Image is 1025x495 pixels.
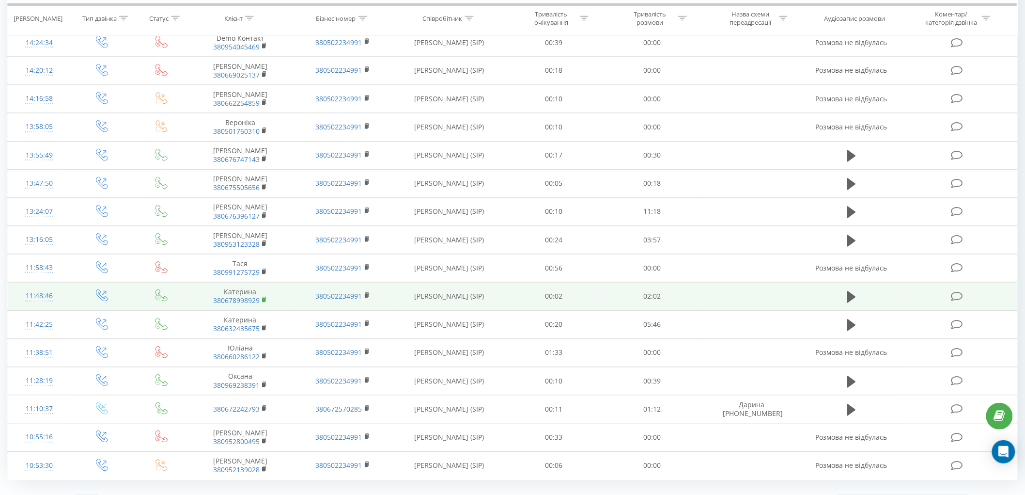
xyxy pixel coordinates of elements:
[189,339,292,367] td: Юліана
[394,142,504,170] td: [PERSON_NAME] (SIP)
[603,198,702,226] td: 11:18
[213,155,260,164] a: 380676747143
[189,311,292,339] td: Катерина
[213,268,260,277] a: 380991275729
[394,226,504,255] td: [PERSON_NAME] (SIP)
[316,292,362,301] a: 380502234991
[189,57,292,85] td: [PERSON_NAME]
[603,142,702,170] td: 00:30
[189,113,292,142] td: Вероніка
[603,255,702,283] td: 00:00
[316,405,362,414] a: 380672570285
[213,183,260,192] a: 380675505656
[213,71,260,80] a: 380669025137
[189,29,292,57] td: Demo Контакт
[189,85,292,113] td: [PERSON_NAME]
[316,433,362,442] a: 380502234991
[17,316,61,335] div: 11:42:25
[816,66,887,75] span: Розмова не відбулась
[17,118,61,137] div: 13:58:05
[316,66,362,75] a: 380502234991
[316,348,362,357] a: 380502234991
[17,457,61,476] div: 10:53:30
[394,85,504,113] td: [PERSON_NAME] (SIP)
[603,311,702,339] td: 05:46
[316,38,362,47] a: 380502234991
[189,424,292,452] td: [PERSON_NAME]
[189,170,292,198] td: [PERSON_NAME]
[394,283,504,311] td: [PERSON_NAME] (SIP)
[17,287,61,306] div: 11:48:46
[394,311,504,339] td: [PERSON_NAME] (SIP)
[816,123,887,132] span: Розмова не відбулась
[14,14,62,22] div: [PERSON_NAME]
[316,320,362,329] a: 380502234991
[316,236,362,245] a: 380502234991
[213,381,260,390] a: 380969238391
[189,452,292,480] td: [PERSON_NAME]
[394,29,504,57] td: [PERSON_NAME] (SIP)
[603,424,702,452] td: 00:00
[603,367,702,396] td: 00:39
[17,203,61,222] div: 13:24:07
[213,465,260,475] a: 380952139028
[213,99,260,108] a: 380662254859
[992,440,1015,463] div: Open Intercom Messenger
[504,57,603,85] td: 00:18
[603,57,702,85] td: 00:00
[526,10,577,27] div: Тривалість очікування
[816,264,887,273] span: Розмова не відбулась
[394,452,504,480] td: [PERSON_NAME] (SIP)
[316,207,362,216] a: 380502234991
[423,14,463,22] div: Співробітник
[504,283,603,311] td: 00:02
[316,461,362,470] a: 380502234991
[504,311,603,339] td: 00:20
[394,57,504,85] td: [PERSON_NAME] (SIP)
[603,339,702,367] td: 00:00
[624,10,676,27] div: Тривалість розмови
[82,14,117,22] div: Тип дзвінка
[824,14,885,22] div: Аудіозапис розмови
[504,226,603,255] td: 00:24
[213,240,260,249] a: 380953123328
[394,113,504,142] td: [PERSON_NAME] (SIP)
[504,255,603,283] td: 00:56
[504,452,603,480] td: 00:06
[394,170,504,198] td: [PERSON_NAME] (SIP)
[189,198,292,226] td: [PERSON_NAME]
[316,179,362,188] a: 380502234991
[189,142,292,170] td: [PERSON_NAME]
[17,62,61,80] div: 14:20:12
[504,367,603,396] td: 00:10
[504,113,603,142] td: 00:10
[504,85,603,113] td: 00:10
[213,405,260,414] a: 380672242793
[923,10,979,27] div: Коментар/категорія дзвінка
[316,264,362,273] a: 380502234991
[189,255,292,283] td: Тася
[213,42,260,51] a: 380954045469
[189,283,292,311] td: Катерина
[17,90,61,109] div: 14:16:58
[316,123,362,132] a: 380502234991
[17,259,61,278] div: 11:58:43
[17,231,61,250] div: 13:16:05
[149,14,169,22] div: Статус
[603,85,702,113] td: 00:00
[725,10,777,27] div: Назва схеми переадресації
[213,212,260,221] a: 380676396127
[189,367,292,396] td: Оксана
[316,151,362,160] a: 380502234991
[394,339,504,367] td: [PERSON_NAME] (SIP)
[17,428,61,447] div: 10:55:16
[504,170,603,198] td: 00:05
[504,424,603,452] td: 00:33
[816,348,887,357] span: Розмова не відбулась
[816,461,887,470] span: Розмова не відбулась
[603,29,702,57] td: 00:00
[394,396,504,424] td: [PERSON_NAME] (SIP)
[504,396,603,424] td: 00:11
[504,142,603,170] td: 00:17
[213,324,260,334] a: 380632435675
